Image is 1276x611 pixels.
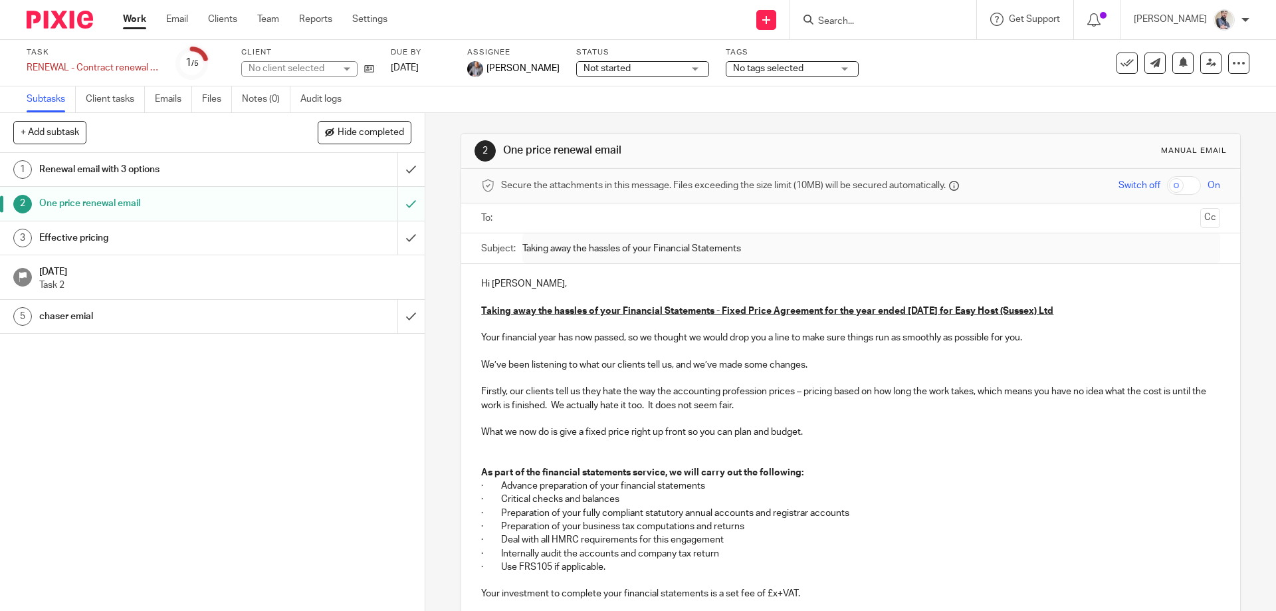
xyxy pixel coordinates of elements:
p: Hi [PERSON_NAME], [481,277,1220,291]
p: We’ve been listening to what our clients tell us, and we’ve made some changes. [481,358,1220,372]
button: Hide completed [318,121,411,144]
a: Reports [299,13,332,26]
a: Files [202,86,232,112]
p: · Preparation of your fully compliant statutory annual accounts and registrar accounts [481,507,1220,520]
p: Your financial year has now passed, so we thought we would drop you a line to make sure things ru... [481,331,1220,344]
p: · Advance preparation of your financial statements [481,479,1220,493]
a: Email [166,13,188,26]
p: Firstly, our clients tell us they hate the way the accounting profession prices – pricing based o... [481,385,1220,412]
button: Cc [1200,208,1220,228]
p: Task 2 [39,279,411,292]
h1: One price renewal email [39,193,269,213]
div: 1 [185,55,199,70]
div: RENEWAL - Contract renewal letter for Limited companies [27,61,159,74]
a: Client tasks [86,86,145,112]
a: Settings [352,13,387,26]
button: + Add subtask [13,121,86,144]
h1: Effective pricing [39,228,269,248]
img: Pixie%2002.jpg [1214,9,1235,31]
p: · Deal with all HMRC requirements for this engagement [481,533,1220,547]
img: Pixie [27,11,93,29]
label: Client [241,47,374,58]
a: Work [123,13,146,26]
h1: chaser emial [39,306,269,326]
h1: Renewal email with 3 options [39,160,269,180]
a: Audit logs [300,86,352,112]
h1: [DATE] [39,262,411,279]
div: 5 [13,307,32,326]
img: -%20%20-%20studio@ingrained.co.uk%20for%20%20-20220223%20at%20101413%20-%201W1A2026.jpg [467,61,483,77]
p: [PERSON_NAME] [1134,13,1207,26]
input: Search [817,16,936,28]
p: · Use FRS105 if applicable. [481,560,1220,574]
label: Assignee [467,47,560,58]
div: 2 [475,140,496,162]
u: Taking away the hassles of your Financial Statements - Fixed Price Agreement for the year ended [... [481,306,1053,316]
div: 3 [13,229,32,247]
span: On [1208,179,1220,192]
span: [DATE] [391,63,419,72]
div: 1 [13,160,32,179]
a: Subtasks [27,86,76,112]
label: Due by [391,47,451,58]
a: Emails [155,86,192,112]
small: /5 [191,60,199,67]
p: What we now do is give a fixed price right up front so you can plan and budget. [481,426,1220,439]
h1: One price renewal email [503,144,879,158]
p: · Internally audit the accounts and company tax return [481,547,1220,560]
a: Clients [208,13,237,26]
p: · Critical checks and balances [481,493,1220,506]
label: Task [27,47,159,58]
strong: As part of the financial statements service, we will carry out the following: [481,468,803,477]
div: 2 [13,195,32,213]
label: Tags [726,47,859,58]
span: Hide completed [338,128,404,138]
span: Secure the attachments in this message. Files exceeding the size limit (10MB) will be secured aut... [501,179,946,192]
a: Notes (0) [242,86,290,112]
span: Switch off [1118,179,1160,192]
div: No client selected [249,62,335,75]
label: Status [576,47,709,58]
label: Subject: [481,242,516,255]
span: Not started [584,64,631,73]
p: · Preparation of your business tax computations and returns [481,520,1220,533]
a: Team [257,13,279,26]
label: To: [481,211,496,225]
div: Manual email [1161,146,1227,156]
p: Your investment to complete your financial statements is a set fee of £x+VAT. [481,587,1220,600]
span: No tags selected [733,64,803,73]
span: [PERSON_NAME] [486,62,560,75]
span: Get Support [1009,15,1060,24]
